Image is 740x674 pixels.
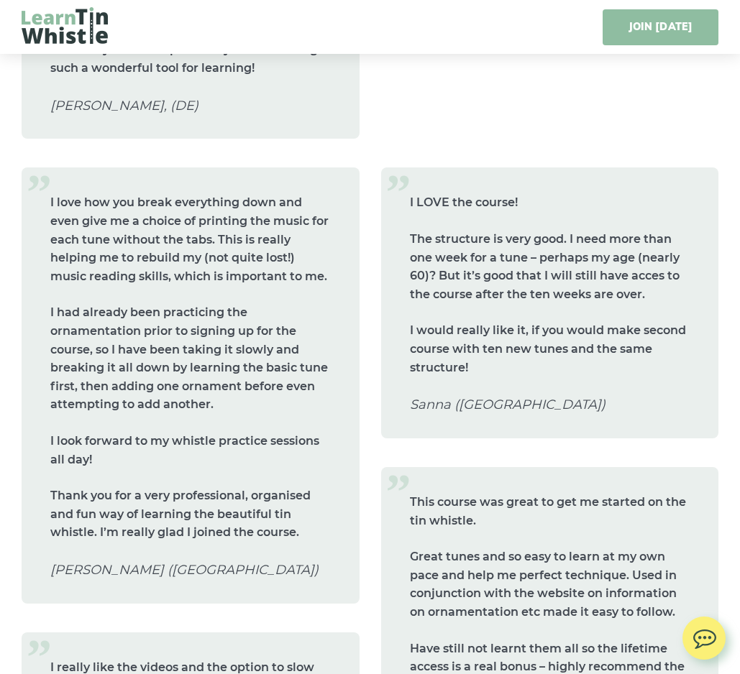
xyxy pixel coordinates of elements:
[50,560,331,581] cite: [PERSON_NAME] ([GEOGRAPHIC_DATA])
[410,230,690,303] p: The structure is very good. I need more than one week for a tune – perhaps my age (nearly 60)? Bu...
[50,432,331,468] p: I look forward to my whistle practice sessions all day!
[410,394,690,415] cite: Sanna ([GEOGRAPHIC_DATA])
[410,321,690,377] p: I would really like it, if you would make second course with ten new tunes and the same structure!
[50,303,331,414] p: I had already been practicing the ornamentation prior to signing up for the course, so I have bee...
[410,493,690,530] p: This course was great to get me started on the tin whistle.
[50,96,331,116] cite: [PERSON_NAME], (DE)
[50,486,331,542] p: Thank you for a very professional, organised and fun way of learning the beautiful tin whistle. I...
[410,548,690,621] p: Great tunes and so easy to learn at my own pace and help me perfect technique. Used in conjunctio...
[410,193,690,212] p: I LOVE the course!
[50,40,331,77] p: Definitely thumbs up! Thank you for creating such a wonderful tool for learning!
[603,9,718,45] a: JOIN [DATE]
[682,617,726,653] img: chat.svg
[22,7,108,44] img: LearnTinWhistle.com
[50,193,331,285] p: I love how you break everything down and even give me a choice of printing the music for each tun...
